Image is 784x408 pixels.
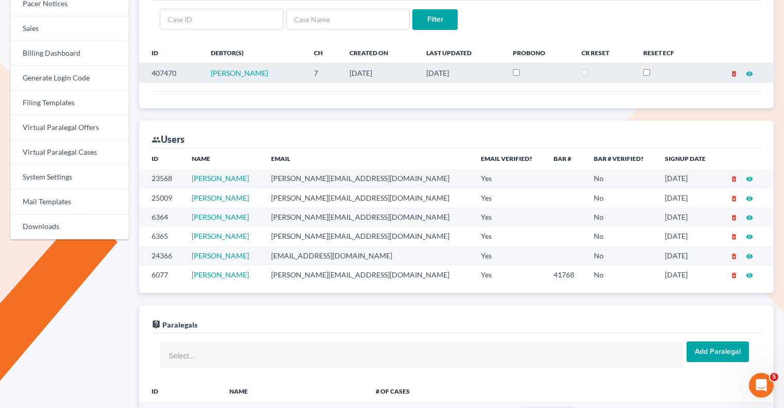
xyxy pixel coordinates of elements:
[10,190,129,215] a: Mail Templates
[746,214,753,221] i: visibility
[749,373,774,398] iframe: Intercom live chat
[730,193,738,202] a: delete_forever
[730,195,738,202] i: delete_forever
[586,149,657,169] th: Bar # Verified?
[545,266,586,285] td: 41768
[473,246,545,265] td: Yes
[730,232,738,240] a: delete_forever
[286,9,410,29] input: Case Name
[160,9,283,29] input: Case ID
[657,227,719,246] td: [DATE]
[473,266,545,285] td: Yes
[730,233,738,240] i: delete_forever
[586,227,657,246] td: No
[586,169,657,188] td: No
[730,272,738,279] i: delete_forever
[730,175,738,183] i: delete_forever
[730,270,738,279] a: delete_forever
[211,69,268,77] a: [PERSON_NAME]
[306,63,341,83] td: 7
[657,266,719,285] td: [DATE]
[306,42,341,63] th: Ch
[730,214,738,221] i: delete_forever
[730,174,738,183] a: delete_forever
[746,195,753,202] i: visibility
[586,188,657,207] td: No
[746,70,753,77] i: visibility
[746,233,753,240] i: visibility
[184,149,263,169] th: Name
[746,272,753,279] i: visibility
[192,232,249,240] a: [PERSON_NAME]
[263,188,473,207] td: [PERSON_NAME][EMAIL_ADDRESS][DOMAIN_NAME]
[473,169,545,188] td: Yes
[746,232,753,240] a: visibility
[152,135,161,144] i: group
[746,251,753,260] a: visibility
[192,174,249,183] a: [PERSON_NAME]
[770,373,778,381] span: 5
[10,17,129,41] a: Sales
[139,227,184,246] td: 6365
[263,149,473,169] th: Email
[192,270,249,279] a: [PERSON_NAME]
[730,213,738,221] a: delete_forever
[730,251,738,260] a: delete_forever
[341,63,419,83] td: [DATE]
[418,42,505,63] th: Last Updated
[139,207,184,226] td: 6364
[10,140,129,165] a: Virtual Paralegal Cases
[10,91,129,116] a: Filing Templates
[657,149,719,169] th: Signup Date
[746,270,753,279] a: visibility
[10,41,129,66] a: Billing Dashboard
[586,246,657,265] td: No
[10,66,129,91] a: Generate Login Code
[746,174,753,183] a: visibility
[152,320,161,329] i: live_help
[473,227,545,246] td: Yes
[730,253,738,260] i: delete_forever
[657,246,719,265] td: [DATE]
[473,207,545,226] td: Yes
[221,381,368,402] th: NAME
[586,207,657,226] td: No
[263,246,473,265] td: [EMAIL_ADDRESS][DOMAIN_NAME]
[730,69,738,77] a: delete_forever
[139,63,203,83] td: 407470
[473,188,545,207] td: Yes
[192,193,249,202] a: [PERSON_NAME]
[139,188,184,207] td: 25009
[263,266,473,285] td: [PERSON_NAME][EMAIL_ADDRESS][DOMAIN_NAME]
[657,207,719,226] td: [DATE]
[263,227,473,246] td: [PERSON_NAME][EMAIL_ADDRESS][DOMAIN_NAME]
[203,42,306,63] th: Debtor(s)
[139,266,184,285] td: 6077
[746,253,753,260] i: visibility
[139,381,221,402] th: ID
[635,42,702,63] th: Reset ECF
[746,213,753,221] a: visibility
[139,42,203,63] th: ID
[418,63,505,83] td: [DATE]
[139,246,184,265] td: 24366
[368,381,469,402] th: # of Cases
[412,9,458,30] input: Filter
[473,149,545,169] th: Email Verified?
[139,169,184,188] td: 23568
[505,42,573,63] th: ProBono
[657,169,719,188] td: [DATE]
[341,42,419,63] th: Created On
[162,320,197,329] span: Paralegals
[192,213,249,221] a: [PERSON_NAME]
[152,133,185,145] div: Users
[10,116,129,140] a: Virtual Paralegal Offers
[746,69,753,77] a: visibility
[730,70,738,77] i: delete_forever
[139,149,184,169] th: ID
[746,175,753,183] i: visibility
[687,341,749,362] input: Add Paralegal
[545,149,586,169] th: Bar #
[10,165,129,190] a: System Settings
